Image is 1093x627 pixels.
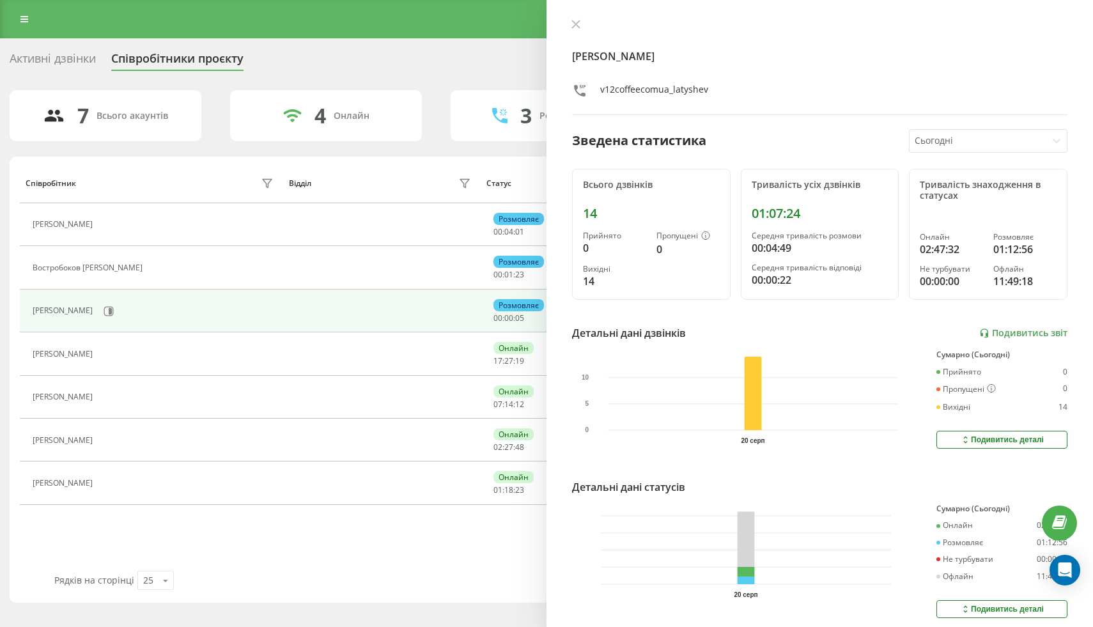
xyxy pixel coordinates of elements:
[493,342,534,354] div: Онлайн
[920,265,983,274] div: Не турбувати
[936,538,983,547] div: Розмовляє
[1037,572,1067,581] div: 11:49:18
[752,240,888,256] div: 00:04:49
[936,403,970,412] div: Вихідні
[493,313,502,323] span: 00
[752,180,888,190] div: Тривалість усіх дзвінків
[97,111,168,121] div: Всього акаунтів
[111,52,244,72] div: Співробітники проєкту
[33,350,96,359] div: [PERSON_NAME]
[936,555,993,564] div: Не турбувати
[752,272,888,288] div: 00:00:22
[493,270,524,279] div: : :
[1058,403,1067,412] div: 14
[585,427,589,434] text: 0
[493,484,502,495] span: 01
[515,355,524,366] span: 19
[993,274,1057,289] div: 11:49:18
[1037,521,1067,530] div: 02:47:32
[572,49,1067,64] h4: [PERSON_NAME]
[504,226,513,237] span: 04
[960,604,1044,614] div: Подивитись деталі
[493,442,502,453] span: 02
[493,213,544,225] div: Розмовляє
[539,111,601,121] div: Розмовляють
[656,231,720,242] div: Пропущені
[1063,368,1067,376] div: 0
[936,600,1067,618] button: Подивитись деталі
[515,399,524,410] span: 12
[504,313,513,323] span: 00
[583,206,720,221] div: 14
[1037,538,1067,547] div: 01:12:56
[33,220,96,229] div: [PERSON_NAME]
[33,392,96,401] div: [PERSON_NAME]
[936,572,973,581] div: Офлайн
[583,265,646,274] div: Вихідні
[936,504,1067,513] div: Сумарно (Сьогодні)
[936,521,973,530] div: Онлайн
[143,574,153,587] div: 25
[572,131,706,150] div: Зведена статистика
[515,484,524,495] span: 23
[1063,384,1067,394] div: 0
[493,385,534,398] div: Онлайн
[993,242,1057,257] div: 01:12:56
[493,471,534,483] div: Онлайн
[960,435,1044,445] div: Подивитись деталі
[504,442,513,453] span: 27
[493,486,524,495] div: : :
[920,180,1057,201] div: Тривалість знаходження в статусах
[493,226,502,237] span: 00
[504,484,513,495] span: 18
[752,206,888,221] div: 01:07:24
[493,357,524,366] div: : :
[314,104,326,128] div: 4
[504,399,513,410] span: 14
[993,233,1057,242] div: Розмовляє
[752,231,888,240] div: Середня тривалість розмови
[993,265,1057,274] div: Офлайн
[583,240,646,256] div: 0
[493,299,544,311] div: Розмовляє
[979,328,1067,339] a: Подивитись звіт
[493,228,524,236] div: : :
[26,179,76,188] div: Співробітник
[493,355,502,366] span: 17
[486,179,511,188] div: Статус
[493,400,524,409] div: : :
[334,111,369,121] div: Онлайн
[33,263,146,272] div: Востробоков [PERSON_NAME]
[33,479,96,488] div: [PERSON_NAME]
[54,574,134,586] span: Рядків на сторінці
[493,428,534,440] div: Онлайн
[582,374,589,381] text: 10
[585,400,589,407] text: 5
[572,325,686,341] div: Детальні дані дзвінків
[572,479,685,495] div: Детальні дані статусів
[752,263,888,272] div: Середня тривалість відповіді
[936,350,1067,359] div: Сумарно (Сьогодні)
[583,180,720,190] div: Всього дзвінків
[741,437,765,444] text: 20 серп
[77,104,89,128] div: 7
[656,242,720,257] div: 0
[10,52,96,72] div: Активні дзвінки
[920,233,983,242] div: Онлайн
[936,368,981,376] div: Прийнято
[920,242,983,257] div: 02:47:32
[1037,555,1067,564] div: 00:00:00
[493,314,524,323] div: : :
[600,83,708,102] div: v12coffeecomua_latyshev
[289,179,311,188] div: Відділ
[33,436,96,445] div: [PERSON_NAME]
[920,274,983,289] div: 00:00:00
[583,274,646,289] div: 14
[493,399,502,410] span: 07
[936,431,1067,449] button: Подивитись деталі
[504,355,513,366] span: 27
[515,313,524,323] span: 05
[33,306,96,315] div: [PERSON_NAME]
[520,104,532,128] div: 3
[493,269,502,280] span: 00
